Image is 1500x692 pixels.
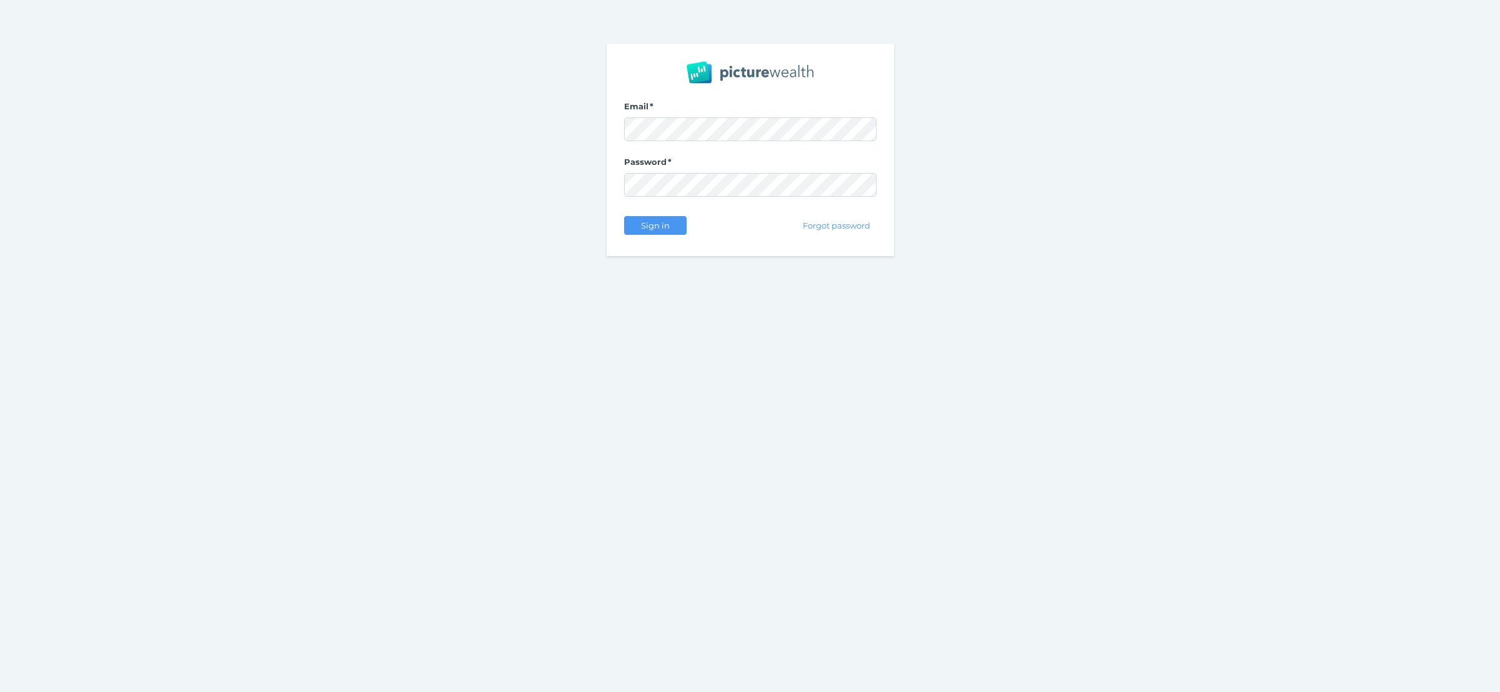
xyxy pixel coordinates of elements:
[624,157,877,173] label: Password
[797,220,875,230] span: Forgot password
[797,216,876,235] button: Forgot password
[624,101,877,117] label: Email
[635,220,675,230] span: Sign in
[687,61,813,84] img: PW
[624,216,687,235] button: Sign in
